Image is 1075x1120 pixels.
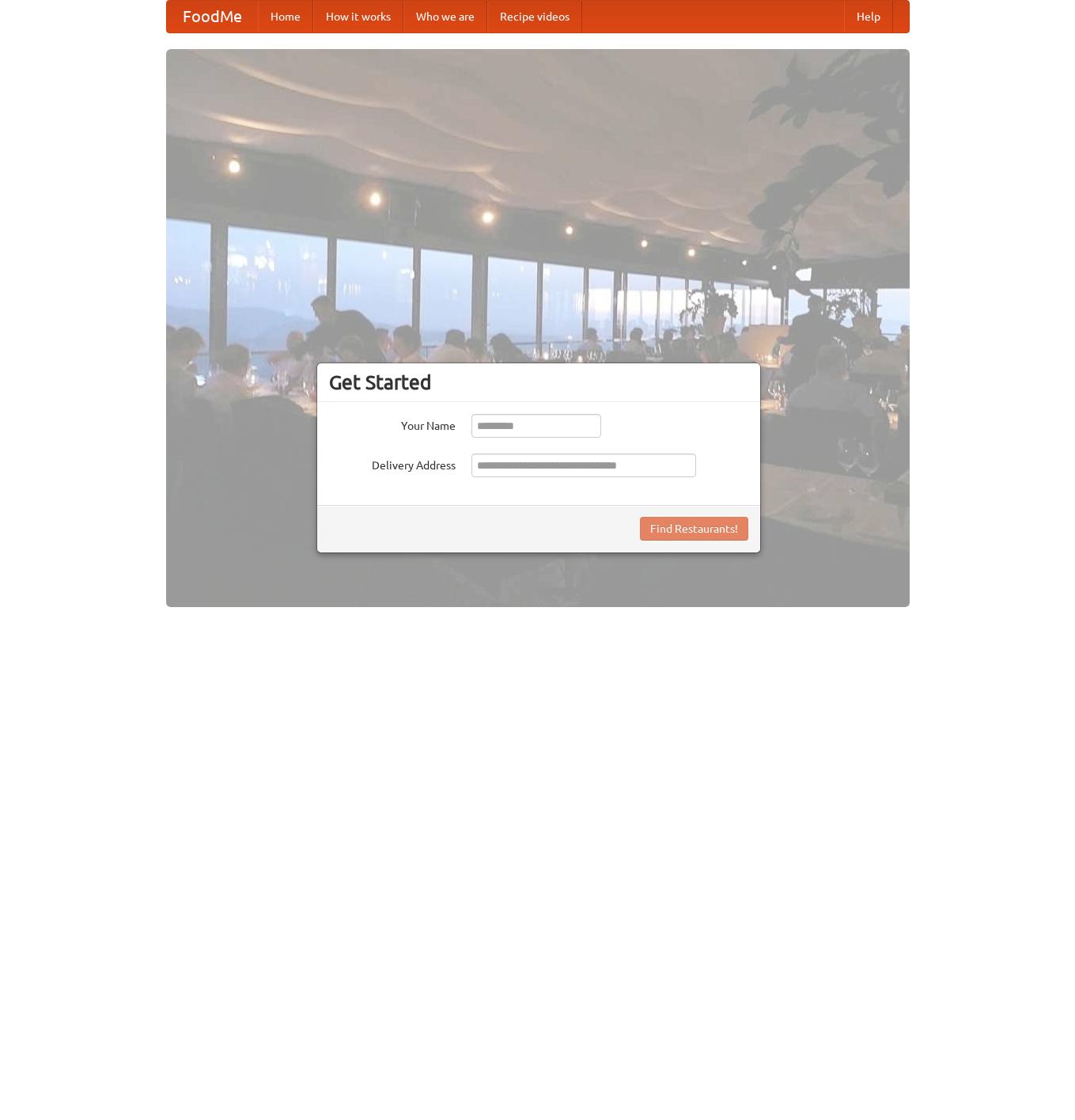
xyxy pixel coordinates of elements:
[844,1,893,32] a: Help
[167,1,258,32] a: FoodMe
[640,517,748,541] button: Find Restaurants!
[403,1,487,32] a: Who we are
[329,370,748,394] h3: Get Started
[329,454,456,473] label: Delivery Address
[487,1,582,32] a: Recipe videos
[258,1,313,32] a: Home
[329,414,456,434] label: Your Name
[313,1,403,32] a: How it works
